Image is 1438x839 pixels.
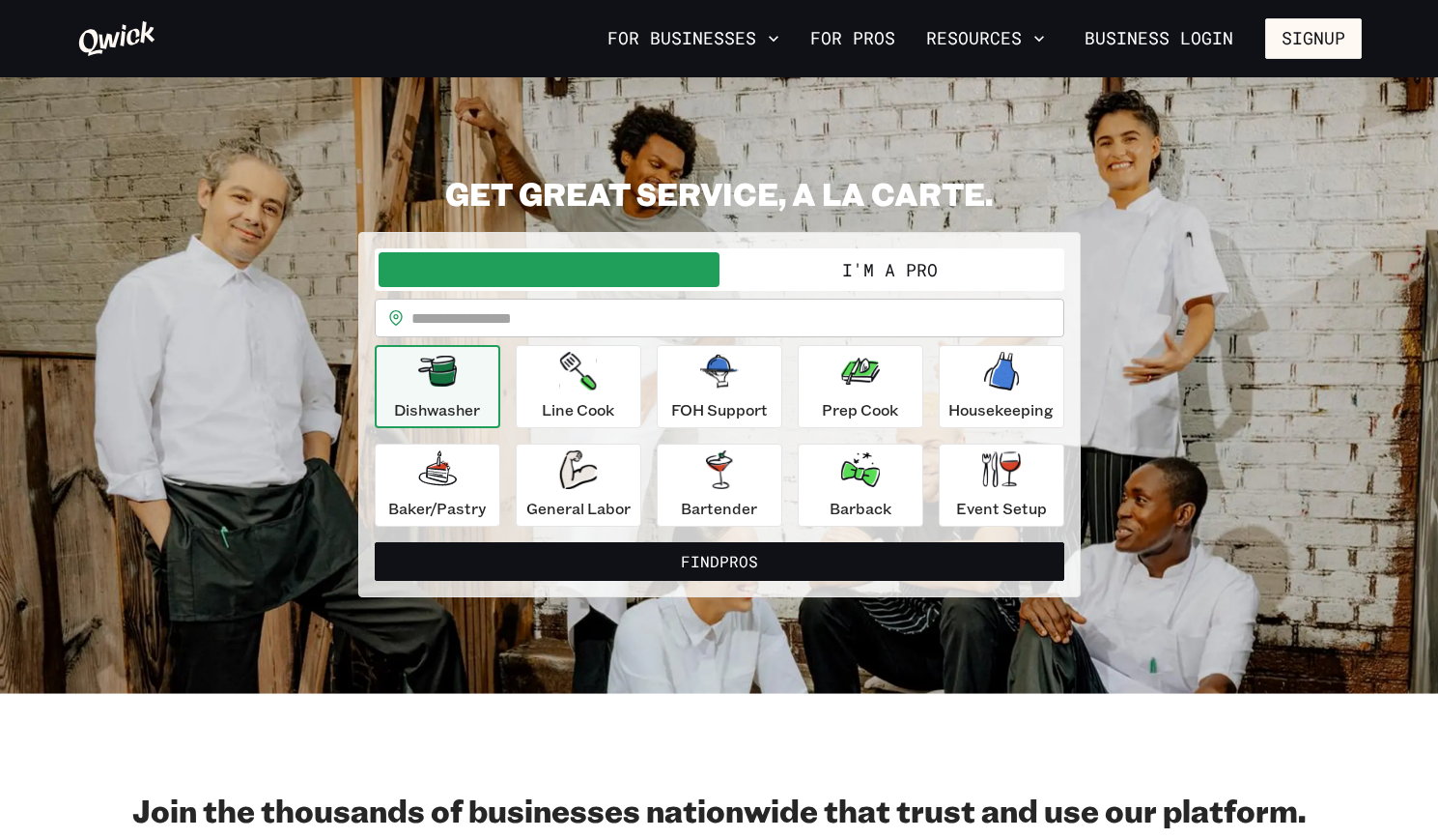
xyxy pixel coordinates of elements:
button: I'm a Pro [719,252,1060,287]
button: Event Setup [939,444,1064,527]
button: Housekeeping [939,345,1064,428]
button: FOH Support [657,345,782,428]
a: For Pros [803,22,903,55]
button: Baker/Pastry [375,444,500,527]
p: Event Setup [956,497,1047,520]
button: General Labor [516,444,641,527]
button: Signup [1265,18,1362,59]
button: Barback [798,444,923,527]
button: Bartender [657,444,782,527]
button: Prep Cook [798,345,923,428]
p: Prep Cook [822,398,898,421]
button: Resources [918,22,1053,55]
h2: GET GREAT SERVICE, A LA CARTE. [358,174,1081,213]
button: For Businesses [600,22,787,55]
p: Barback [830,497,891,520]
button: Dishwasher [375,345,500,428]
p: Baker/Pastry [388,497,486,520]
p: Bartender [681,497,757,520]
a: Business Login [1068,18,1250,59]
p: Dishwasher [394,398,480,421]
button: I'm a Business [379,252,719,287]
h2: Join the thousands of businesses nationwide that trust and use our platform. [77,791,1362,829]
p: Housekeeping [948,398,1054,421]
p: General Labor [526,497,631,520]
p: FOH Support [671,398,768,421]
p: Line Cook [542,398,614,421]
button: Line Cook [516,345,641,428]
button: FindPros [375,542,1064,581]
